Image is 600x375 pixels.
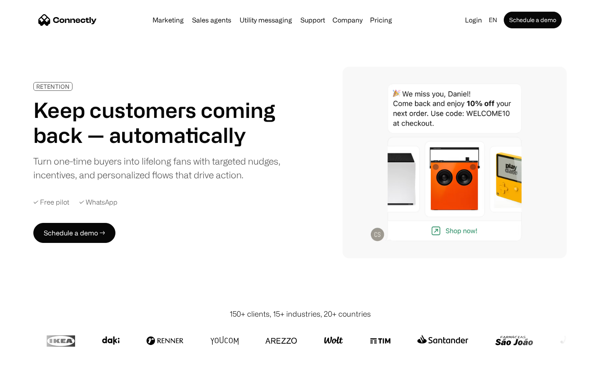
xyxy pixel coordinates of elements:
[33,154,287,182] div: Turn one-time buyers into lifelong fans with targeted nudges, incentives, and personalized flows ...
[8,360,50,372] aside: Language selected: English
[230,308,371,320] div: 150+ clients, 15+ industries, 20+ countries
[297,17,328,23] a: Support
[33,97,287,147] h1: Keep customers coming back — automatically
[149,17,187,23] a: Marketing
[236,17,295,23] a: Utility messaging
[79,198,117,206] div: ✓ WhatsApp
[36,83,70,90] div: RETENTION
[189,17,235,23] a: Sales agents
[504,12,562,28] a: Schedule a demo
[33,223,115,243] a: Schedule a demo →
[332,14,362,26] div: Company
[33,198,69,206] div: ✓ Free pilot
[367,17,395,23] a: Pricing
[17,360,50,372] ul: Language list
[489,14,497,26] div: en
[462,14,485,26] a: Login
